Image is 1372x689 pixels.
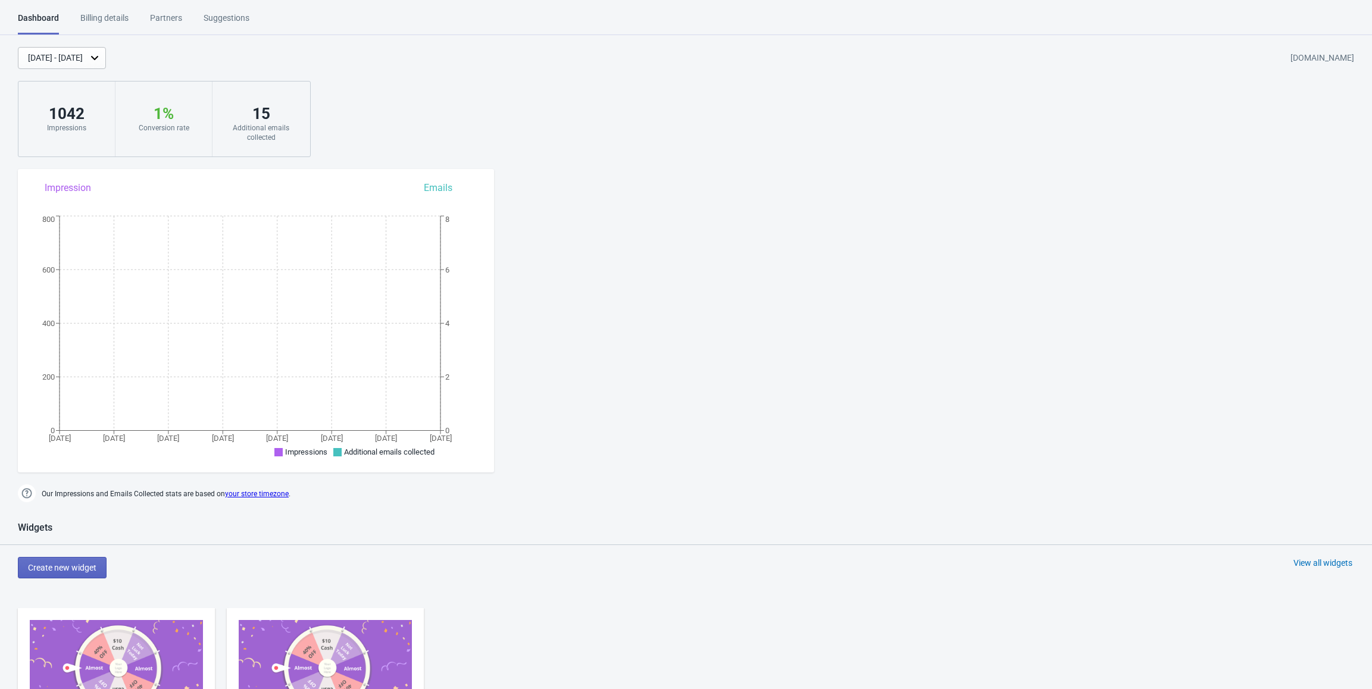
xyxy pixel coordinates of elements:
[49,434,71,443] tspan: [DATE]
[285,447,327,456] span: Impressions
[30,123,103,133] div: Impressions
[18,12,59,35] div: Dashboard
[204,12,249,33] div: Suggestions
[224,104,298,123] div: 15
[224,123,298,142] div: Additional emails collected
[42,319,55,328] tspan: 400
[127,104,200,123] div: 1 %
[375,434,397,443] tspan: [DATE]
[266,434,288,443] tspan: [DATE]
[103,434,125,443] tspan: [DATE]
[150,12,182,33] div: Partners
[30,104,103,123] div: 1042
[445,319,450,328] tspan: 4
[1290,48,1354,69] div: [DOMAIN_NAME]
[18,484,36,502] img: help.png
[80,12,129,33] div: Billing details
[42,484,290,504] span: Our Impressions and Emails Collected stats are based on .
[157,434,179,443] tspan: [DATE]
[28,52,83,64] div: [DATE] - [DATE]
[321,434,343,443] tspan: [DATE]
[445,265,449,274] tspan: 6
[28,563,96,572] span: Create new widget
[430,434,452,443] tspan: [DATE]
[42,265,55,274] tspan: 600
[42,215,55,224] tspan: 800
[51,426,55,435] tspan: 0
[445,372,449,381] tspan: 2
[1293,557,1352,569] div: View all widgets
[212,434,234,443] tspan: [DATE]
[445,215,449,224] tspan: 8
[344,447,435,456] span: Additional emails collected
[42,372,55,381] tspan: 200
[18,557,107,578] button: Create new widget
[127,123,200,133] div: Conversion rate
[225,490,289,498] a: your store timezone
[445,426,449,435] tspan: 0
